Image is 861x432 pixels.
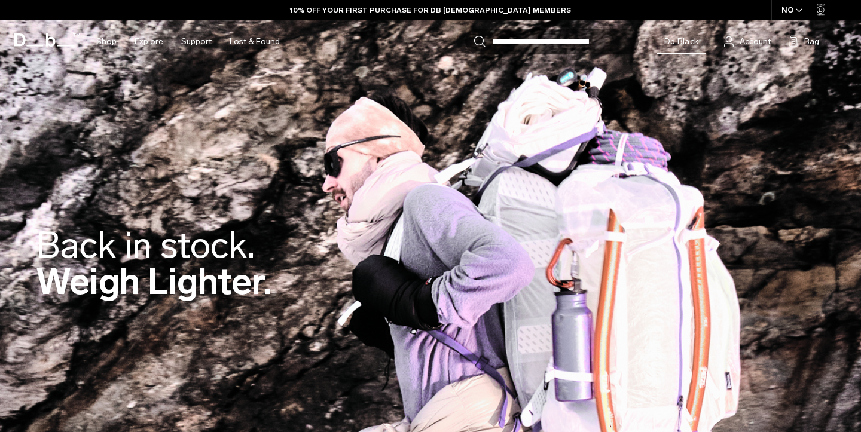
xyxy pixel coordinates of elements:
a: Lost & Found [230,20,280,63]
a: Shop [96,20,117,63]
a: Db Black [657,29,706,54]
button: Bag [789,34,819,48]
a: 10% OFF YOUR FIRST PURCHASE FOR DB [DEMOGRAPHIC_DATA] MEMBERS [290,5,571,16]
span: Back in stock. [36,223,255,267]
a: Support [181,20,212,63]
a: Explore [135,20,163,63]
span: Account [740,35,771,48]
span: Bag [804,35,819,48]
nav: Main Navigation [87,20,289,63]
h2: Weigh Lighter. [36,227,272,300]
a: Account [724,34,771,48]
